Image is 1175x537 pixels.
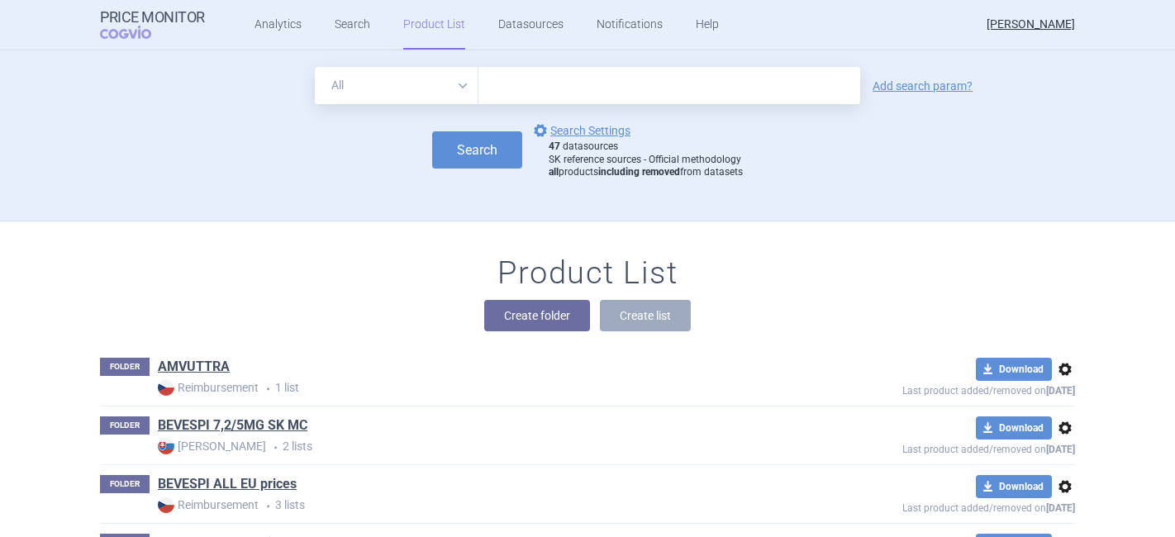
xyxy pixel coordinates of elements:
p: FOLDER [100,475,150,493]
a: Price MonitorCOGVIO [100,9,205,40]
a: Search Settings [530,121,630,140]
button: Create folder [484,300,590,331]
strong: all [549,166,559,178]
p: Last product added/removed on [783,381,1075,397]
strong: 47 [549,140,560,152]
a: Add search param? [873,80,973,92]
span: COGVIO [100,26,174,39]
button: Search [432,131,522,169]
p: 1 list [158,379,783,397]
i: • [259,498,275,515]
p: FOLDER [100,358,150,376]
strong: [DATE] [1046,502,1075,514]
button: Download [976,416,1052,440]
strong: [DATE] [1046,385,1075,397]
a: AMVUTTRA [158,358,230,376]
div: datasources SK reference sources - Official methodology products from datasets [549,140,743,179]
a: BEVESPI 7,2/5MG SK MC [158,416,307,435]
img: CZ [158,379,174,396]
strong: [DATE] [1046,444,1075,455]
h1: Product List [497,254,678,292]
p: Last product added/removed on [783,498,1075,514]
strong: Price Monitor [100,9,205,26]
h1: BEVESPI ALL EU prices [158,475,297,497]
strong: Reimbursement [158,379,259,396]
strong: Reimbursement [158,497,259,513]
i: • [259,381,275,397]
button: Download [976,358,1052,381]
img: SK [158,438,174,454]
h1: BEVESPI 7,2/5MG SK MC [158,416,307,438]
p: 3 lists [158,497,783,514]
strong: [PERSON_NAME] [158,438,266,454]
p: Last product added/removed on [783,440,1075,455]
button: Download [976,475,1052,498]
h1: AMVUTTRA [158,358,230,379]
button: Create list [600,300,691,331]
a: BEVESPI ALL EU prices [158,475,297,493]
p: 2 lists [158,438,783,455]
strong: including removed [598,166,680,178]
img: CZ [158,497,174,513]
i: • [266,440,283,456]
p: FOLDER [100,416,150,435]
